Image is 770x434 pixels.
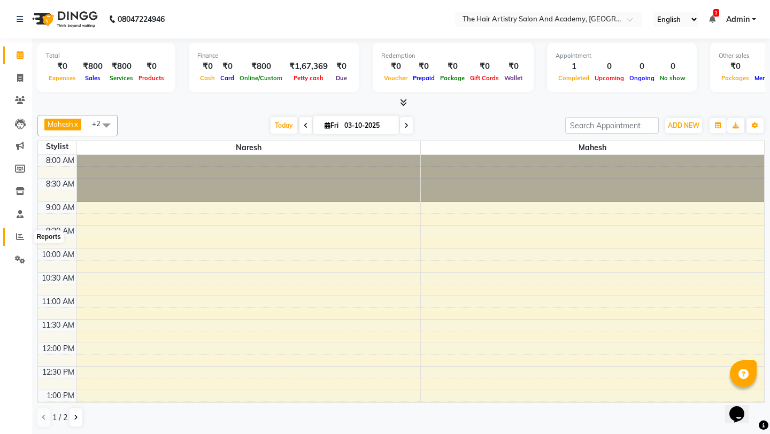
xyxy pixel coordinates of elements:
[27,4,101,34] img: logo
[46,74,79,82] span: Expenses
[467,60,502,73] div: ₹0
[627,74,657,82] span: Ongoing
[44,202,76,213] div: 9:00 AM
[107,60,136,73] div: ₹800
[341,118,395,134] input: 2025-10-03
[592,74,627,82] span: Upcoming
[197,74,218,82] span: Cash
[38,141,76,152] div: Stylist
[77,141,420,154] span: Naresh
[44,226,76,237] div: 9:30 AM
[136,74,167,82] span: Products
[34,230,63,243] div: Reports
[437,74,467,82] span: Package
[285,60,332,73] div: ₹1,67,369
[437,60,467,73] div: ₹0
[52,412,67,423] span: 1 / 2
[565,117,659,134] input: Search Appointment
[40,273,76,284] div: 10:30 AM
[332,60,351,73] div: ₹0
[218,60,237,73] div: ₹0
[237,74,285,82] span: Online/Custom
[237,60,285,73] div: ₹800
[381,51,525,60] div: Redemption
[502,60,525,73] div: ₹0
[627,60,657,73] div: 0
[218,74,237,82] span: Card
[40,343,76,354] div: 12:00 PM
[333,74,350,82] span: Due
[48,120,73,128] span: Mahesh
[92,119,109,128] span: +2
[44,155,76,166] div: 8:00 AM
[668,121,699,129] span: ADD NEW
[40,296,76,307] div: 11:00 AM
[726,14,750,25] span: Admin
[556,74,592,82] span: Completed
[410,74,437,82] span: Prepaid
[410,60,437,73] div: ₹0
[713,9,719,17] span: 2
[467,74,502,82] span: Gift Cards
[709,14,715,24] a: 2
[322,121,341,129] span: Fri
[381,60,410,73] div: ₹0
[556,51,688,60] div: Appointment
[136,60,167,73] div: ₹0
[665,118,702,133] button: ADD NEW
[197,51,351,60] div: Finance
[197,60,218,73] div: ₹0
[40,249,76,260] div: 10:00 AM
[44,390,76,401] div: 1:00 PM
[657,60,688,73] div: 0
[421,141,765,154] span: Mahesh
[502,74,525,82] span: Wallet
[271,117,297,134] span: Today
[719,74,752,82] span: Packages
[82,74,103,82] span: Sales
[381,74,410,82] span: Voucher
[73,120,78,128] a: x
[44,179,76,190] div: 8:30 AM
[40,320,76,331] div: 11:30 AM
[46,60,79,73] div: ₹0
[556,60,592,73] div: 1
[291,74,326,82] span: Petty cash
[46,51,167,60] div: Total
[719,60,752,73] div: ₹0
[657,74,688,82] span: No show
[107,74,136,82] span: Services
[592,60,627,73] div: 0
[725,391,759,423] iframe: chat widget
[118,4,165,34] b: 08047224946
[40,367,76,378] div: 12:30 PM
[79,60,107,73] div: ₹800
